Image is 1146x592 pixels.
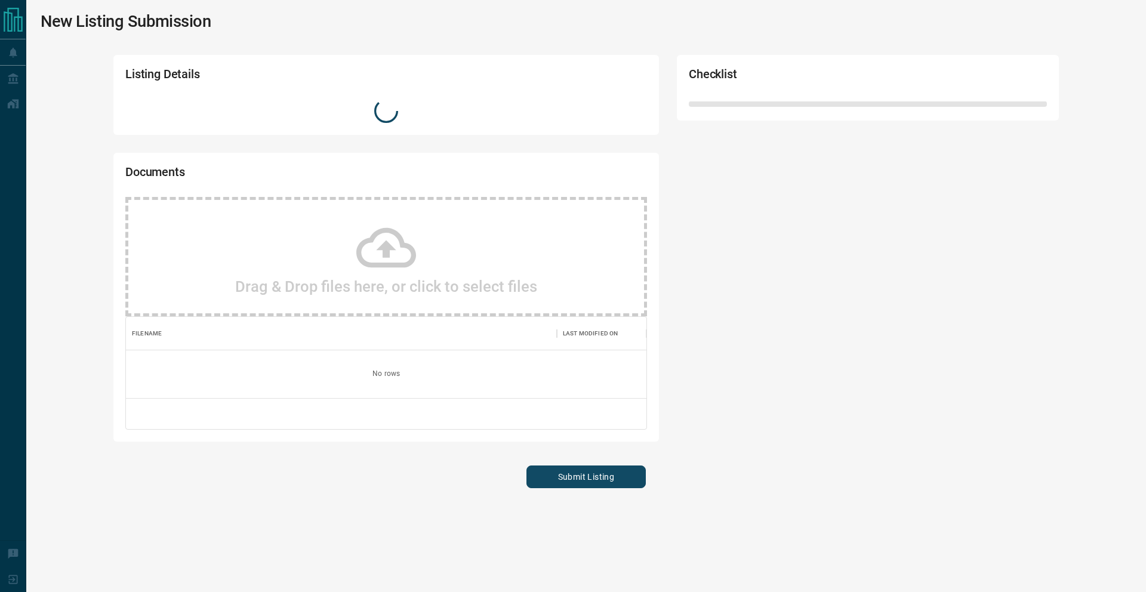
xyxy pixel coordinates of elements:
[41,12,211,31] h1: New Listing Submission
[689,67,904,87] h2: Checklist
[132,317,162,350] div: Filename
[235,277,537,295] h2: Drag & Drop files here, or click to select files
[126,317,557,350] div: Filename
[563,317,618,350] div: Last Modified On
[125,165,438,185] h2: Documents
[125,197,647,316] div: Drag & Drop files here, or click to select files
[557,317,646,350] div: Last Modified On
[526,465,646,488] button: Submit Listing
[125,67,438,87] h2: Listing Details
